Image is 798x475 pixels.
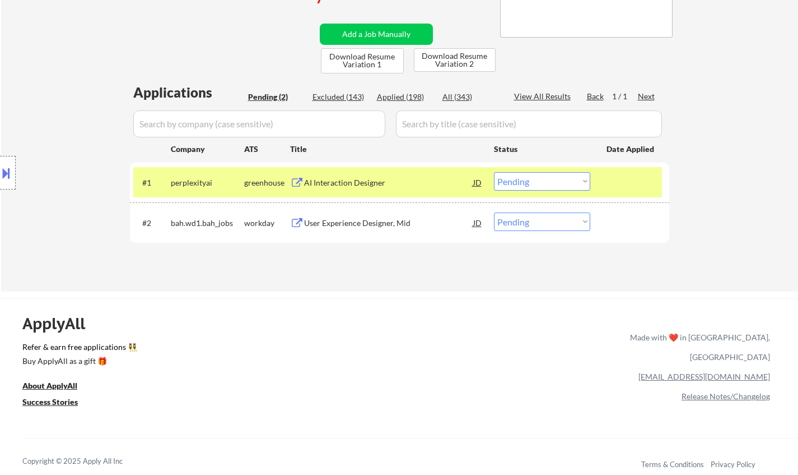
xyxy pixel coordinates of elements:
div: Applied (198) [377,91,433,103]
a: About ApplyAll [22,380,93,394]
div: greenhouse [244,177,290,188]
div: perplexityai [171,177,244,188]
button: Add a Job Manually [320,24,433,45]
div: Date Applied [606,144,656,155]
div: Copyright © 2025 Apply All Inc [22,456,151,467]
div: bah.wd1.bah_jobs [171,218,244,229]
input: Search by company (case sensitive) [133,110,385,137]
div: Status [494,139,590,159]
div: Pending (2) [248,91,304,103]
a: [EMAIL_ADDRESS][DOMAIN_NAME] [638,372,770,381]
div: User Experience Designer, Mid [304,218,473,229]
div: Back [587,91,605,102]
a: Refer & earn free applications 👯‍♀️ [22,343,396,355]
div: JD [472,172,483,192]
div: Company [171,144,244,155]
div: 1 / 1 [612,91,638,102]
a: Privacy Policy [711,460,755,469]
div: Next [638,91,656,102]
div: ApplyAll [22,314,98,333]
a: Buy ApplyAll as a gift 🎁 [22,355,134,369]
u: Success Stories [22,397,78,407]
div: Made with ❤️ in [GEOGRAPHIC_DATA], [GEOGRAPHIC_DATA] [626,328,770,367]
div: ATS [244,144,290,155]
a: Release Notes/Changelog [682,391,770,401]
input: Search by title (case sensitive) [396,110,662,137]
button: Download Resume Variation 1 [321,48,404,73]
a: Terms & Conditions [641,460,704,469]
div: Buy ApplyAll as a gift 🎁 [22,357,134,365]
button: Download Resume Variation 2 [414,48,496,72]
div: View All Results [514,91,574,102]
div: Title [290,144,483,155]
u: About ApplyAll [22,381,77,390]
a: Success Stories [22,396,93,410]
div: Excluded (143) [312,91,368,103]
div: JD [472,213,483,233]
div: AI Interaction Designer [304,177,473,188]
div: All (343) [442,91,498,103]
div: workday [244,218,290,229]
